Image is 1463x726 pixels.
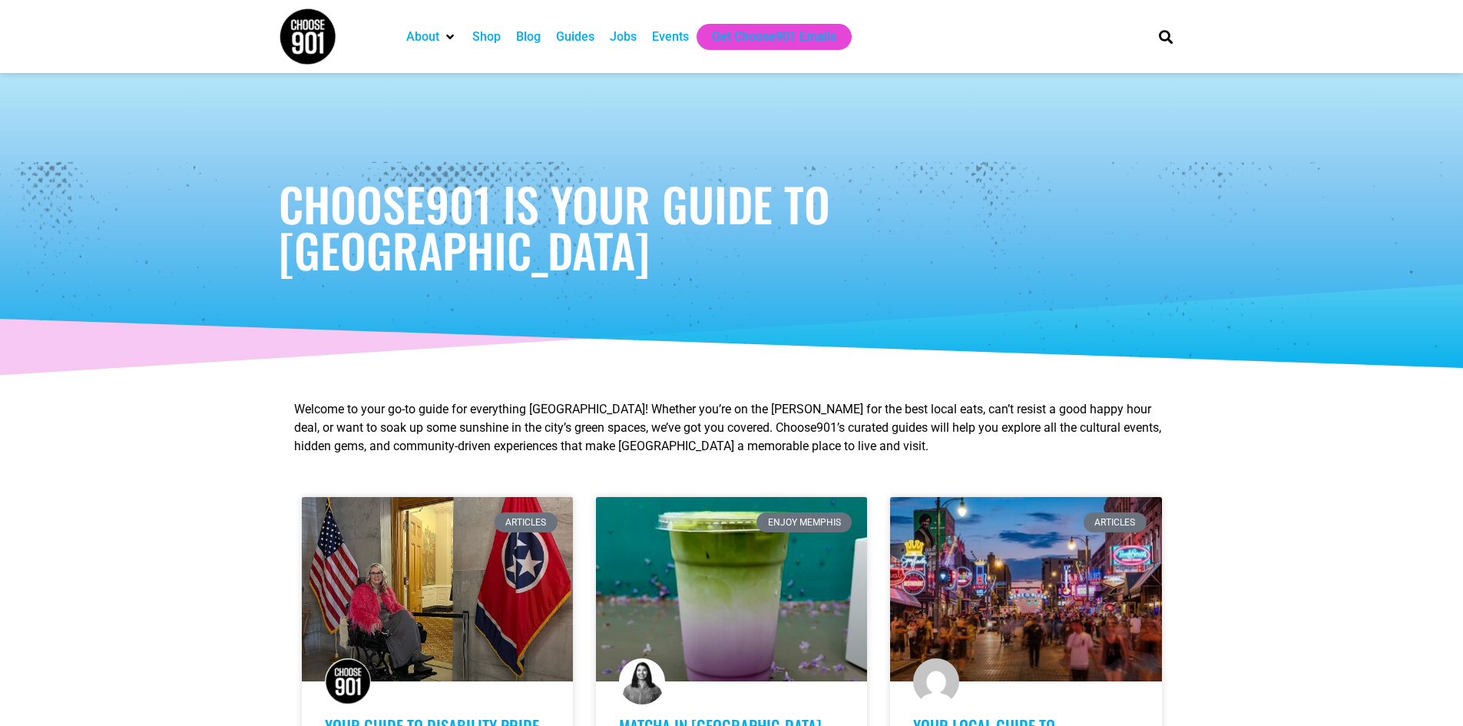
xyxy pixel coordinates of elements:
[302,497,573,681] a: A person in a wheelchair, wearing a pink jacket, sits between the U.S. flag and the Tennessee sta...
[294,400,1170,456] p: Welcome to your go-to guide for everything [GEOGRAPHIC_DATA]! Whether you’re on the [PERSON_NAME]...
[399,24,465,50] div: About
[406,28,439,46] a: About
[756,512,852,532] div: Enjoy Memphis
[399,24,1133,50] nav: Main nav
[913,658,959,704] img: Miles Thomas
[890,497,1161,681] a: Crowd of people walk along a busy street lined with neon signs, bars, and restaurants at dusk und...
[279,181,1185,273] h1: Choose901 is Your Guide to [GEOGRAPHIC_DATA]​
[610,28,637,46] a: Jobs
[1153,24,1178,49] div: Search
[516,28,541,46] a: Blog
[652,28,689,46] a: Events
[1084,512,1147,532] div: Articles
[556,28,594,46] a: Guides
[712,28,836,46] a: Get Choose901 Emails
[495,512,558,532] div: Articles
[619,658,665,704] img: Lulu Abdun
[472,28,501,46] a: Shop
[596,497,867,681] a: A plastic cup with a layered Matcha drink featuring green, white, and purple colors, placed on a ...
[325,658,371,704] img: Choose901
